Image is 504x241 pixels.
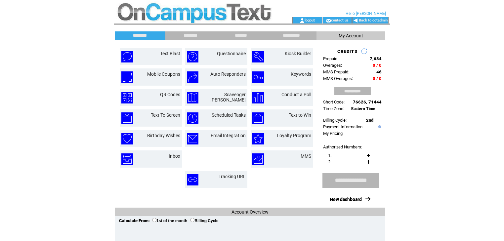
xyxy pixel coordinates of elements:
[210,71,246,77] a: Auto Responders
[252,51,264,62] img: kiosk-builder.png
[147,133,180,138] a: Birthday Wishes
[301,153,311,159] a: MMS
[252,71,264,83] img: keywords.png
[323,56,338,61] span: Prepaid:
[323,124,362,129] a: Payment Information
[323,118,347,123] span: Billing Cycle:
[305,18,315,22] a: logout
[252,133,264,144] img: loyalty-program.png
[328,159,331,164] span: 2.
[252,153,264,165] img: mms.png
[366,118,373,123] span: 2nd
[211,133,246,138] a: Email Integration
[160,92,180,97] a: QR Codes
[121,92,133,103] img: qr-codes.png
[277,133,311,138] a: Loyalty Program
[169,153,180,159] a: Inbox
[121,51,133,62] img: text-blast.png
[351,106,375,111] span: Eastern Time
[151,112,180,118] a: Text To Screen
[323,144,362,149] span: Authorized Numbers:
[160,51,180,56] a: Text Blast
[187,112,198,124] img: scheduled-tasks.png
[121,112,133,124] img: text-to-screen.png
[219,174,246,179] a: Tracking URL
[323,131,343,136] a: My Pricing
[121,133,133,144] img: birthday-wishes.png
[121,71,133,83] img: mobile-coupons.png
[187,51,198,62] img: questionnaire.png
[337,49,357,54] span: CREDITS
[323,76,353,81] span: MMS Overages:
[289,112,311,118] a: Text to Win
[119,218,150,223] span: Calculate From:
[377,125,381,128] img: help.gif
[376,69,382,74] span: 46
[152,219,187,223] label: 1st of the month
[285,51,311,56] a: Kiosk Builder
[323,100,345,104] span: Short Code:
[252,92,264,103] img: conduct-a-poll.png
[252,112,264,124] img: text-to-win.png
[330,197,362,202] a: New dashboard
[353,18,358,23] img: backArrow.gif
[190,219,218,223] label: Billing Cycle
[370,56,382,61] span: 7,684
[291,71,311,77] a: Keywords
[328,153,331,158] span: 1.
[339,33,363,38] span: My Account
[187,133,198,144] img: email-integration.png
[190,218,194,222] input: Billing Cycle
[187,174,198,185] img: tracking-url.png
[147,71,180,77] a: Mobile Coupons
[359,18,388,22] a: Back to octadmin
[210,92,246,102] a: Scavenger [PERSON_NAME]
[187,71,198,83] img: auto-responders.png
[331,18,349,22] a: contact us
[323,63,342,68] span: Overages:
[152,218,156,222] input: 1st of the month
[121,153,133,165] img: inbox.png
[353,100,382,104] span: 76626, 71444
[281,92,311,97] a: Conduct a Poll
[326,18,331,23] img: contact_us_icon.gif
[217,51,246,56] a: Questionnaire
[212,112,246,118] a: Scheduled Tasks
[323,69,349,74] span: MMS Prepaid:
[300,18,305,23] img: account_icon.gif
[373,63,382,68] span: 0 / 0
[373,76,382,81] span: 0 / 0
[346,11,386,16] span: Hello [PERSON_NAME]
[231,209,269,215] span: Account Overview
[323,106,344,111] span: Time Zone:
[187,92,198,103] img: scavenger-hunt.png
